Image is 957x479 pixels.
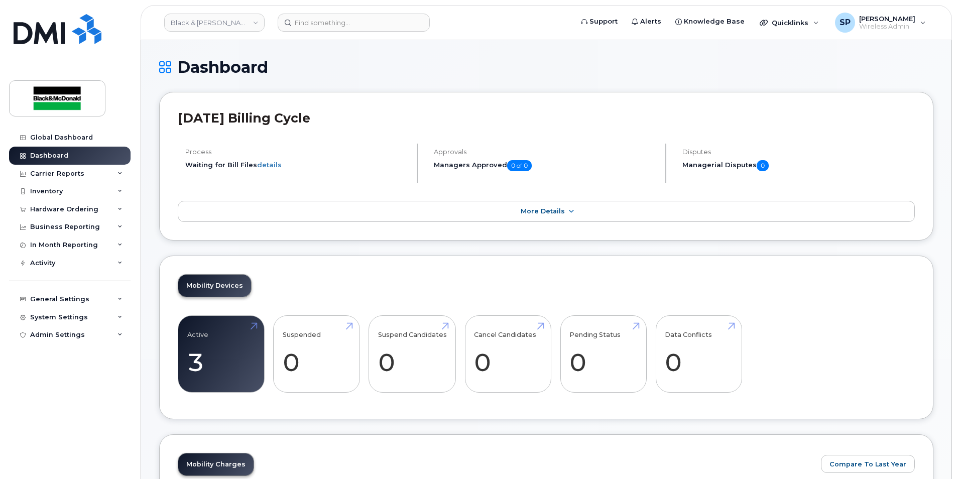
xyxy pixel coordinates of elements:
h4: Disputes [682,148,915,156]
a: Suspend Candidates 0 [378,321,447,387]
a: Suspended 0 [283,321,350,387]
a: Mobility Devices [178,275,251,297]
a: Data Conflicts 0 [665,321,733,387]
h4: Approvals [434,148,657,156]
button: Compare To Last Year [821,455,915,473]
a: Active 3 [187,321,255,387]
li: Waiting for Bill Files [185,160,408,170]
a: Mobility Charges [178,453,254,475]
span: More Details [521,207,565,215]
a: details [257,161,282,169]
h5: Managers Approved [434,160,657,171]
a: Cancel Candidates 0 [474,321,542,387]
span: Compare To Last Year [829,459,906,469]
a: Pending Status 0 [569,321,637,387]
h5: Managerial Disputes [682,160,915,171]
h4: Process [185,148,408,156]
h2: [DATE] Billing Cycle [178,110,915,126]
span: 0 [757,160,769,171]
span: 0 of 0 [507,160,532,171]
h1: Dashboard [159,58,933,76]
